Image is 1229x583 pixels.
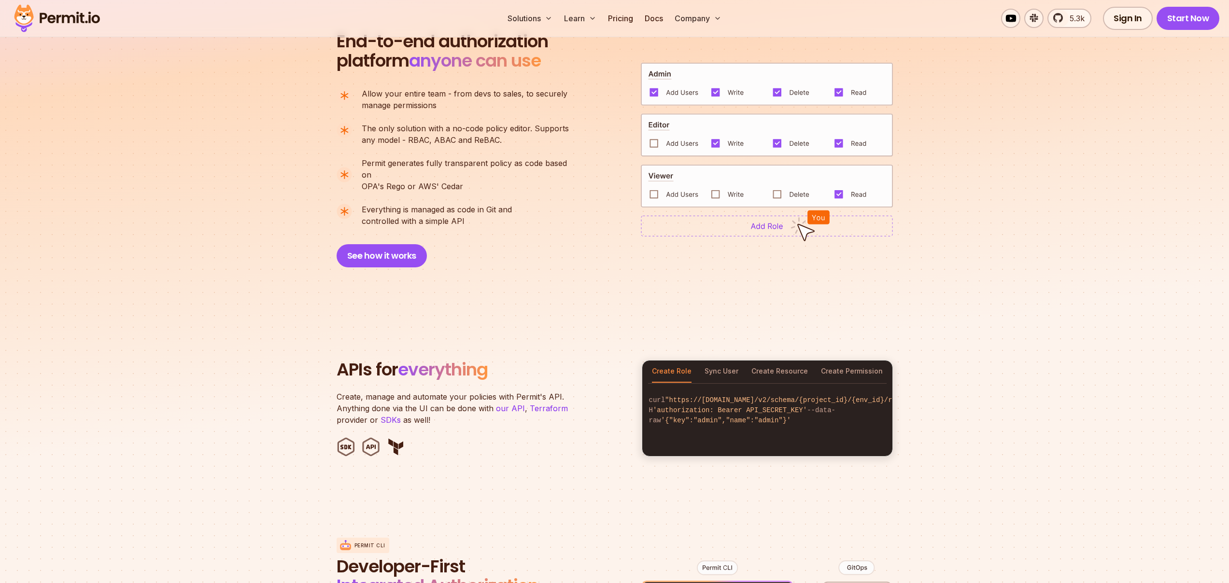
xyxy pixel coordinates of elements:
span: '{"key":"admin","name":"admin"}' [661,416,791,424]
button: Solutions [504,9,556,28]
p: Permit CLI [354,542,385,549]
p: OPA's Rego or AWS' Cedar [362,157,577,192]
code: curl -H --data-raw [642,388,892,433]
button: Create Resource [751,361,808,383]
p: Create, manage and automate your policies with Permit's API. Anything done via the UI can be done... [337,391,578,426]
button: Company [671,9,725,28]
span: Developer-First [337,557,568,576]
a: Docs [641,9,667,28]
button: Sync User [705,361,738,383]
span: 'authorization: Bearer API_SECRET_KEY' [653,406,807,414]
a: Terraform [530,403,568,413]
h2: platform [337,32,548,70]
a: Pricing [604,9,637,28]
span: Permit generates fully transparent policy as code based on [362,157,577,180]
img: Permit logo [10,2,104,35]
span: everything [398,357,488,382]
a: Start Now [1157,7,1220,30]
span: End-to-end authorization [337,32,548,51]
p: manage permissions [362,88,567,111]
button: Create Role [652,361,692,383]
span: "https://[DOMAIN_NAME]/v2/schema/{project_id}/{env_id}/roles" [665,396,912,404]
a: Sign In [1103,7,1153,30]
button: Learn [560,9,600,28]
h2: APIs for [337,360,630,379]
span: Allow your entire team - from devs to sales, to securely [362,88,567,99]
span: anyone can use [409,48,541,73]
span: Everything is managed as code in Git and [362,204,512,215]
p: any model - RBAC, ABAC and ReBAC. [362,123,569,146]
button: See how it works [337,244,427,267]
a: 5.3k [1047,9,1091,28]
button: Create Permission [821,361,883,383]
p: controlled with a simple API [362,204,512,227]
a: SDKs [381,415,401,425]
a: our API [496,403,525,413]
span: 5.3k [1064,13,1085,24]
span: The only solution with a no-code policy editor. Supports [362,123,569,134]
